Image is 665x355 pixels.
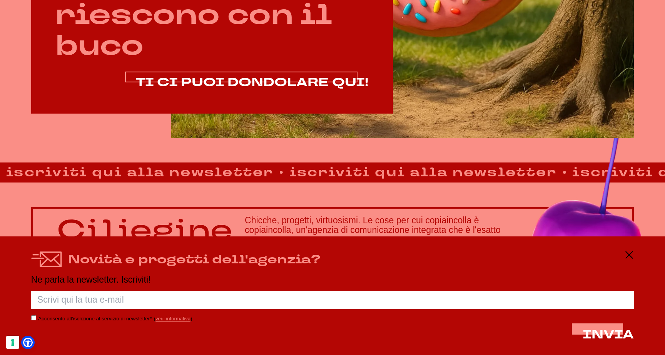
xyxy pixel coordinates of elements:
a: TI CI PUOI DONDOLARE QUI! [136,75,368,89]
span: INVIA [583,326,634,343]
span: ( ) [154,316,192,322]
h4: Novità e progetti dell'agenzia? [68,250,321,269]
h3: Chicche, progetti, virtuosismi. Le cose per cui copiaincolla è copiaincolla, un'agenzia di comuni... [245,216,608,245]
button: Le tue preferenze relative al consenso per le tecnologie di tracciamento [6,336,19,349]
strong: iscriviti qui alla newsletter [275,163,555,182]
input: Scrivi qui la tua e-mail [31,291,634,309]
p: Ne parla la newsletter. Iscriviti! [31,275,634,285]
button: INVIA [583,328,634,341]
a: Open Accessibility Menu [23,338,33,347]
label: Acconsento all’iscrizione al servizio di newsletter* [38,316,152,322]
span: TI CI PUOI DONDOLARE QUI! [136,74,368,90]
p: Ciliegine [57,215,232,246]
a: vedi informativa [155,316,190,322]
